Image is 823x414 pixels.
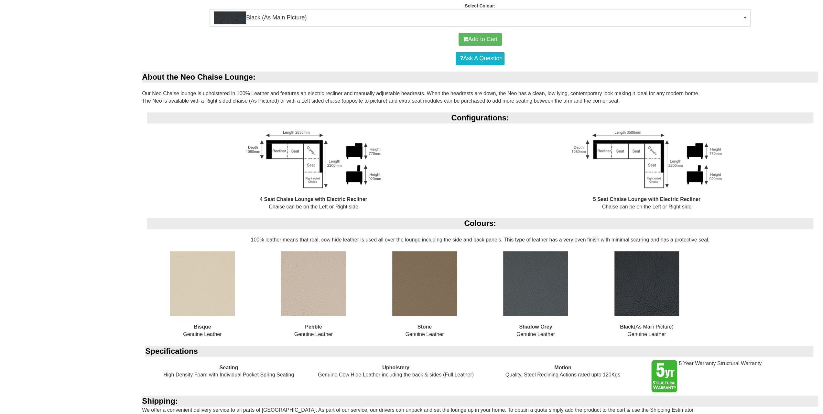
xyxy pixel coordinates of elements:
b: Upholstery [382,365,409,370]
b: Shadow Grey [519,324,552,330]
div: Shipping: [142,396,818,407]
button: Add to Cart [459,33,502,46]
img: 5 Year Structural Warranty [651,360,677,392]
div: Genuine Leather [369,251,480,345]
b: 4 Seat Chaise Lounge with Electric Recliner [260,196,367,202]
span: Black (As Main Picture) [214,11,742,24]
div: About the Neo Chaise Lounge: [142,72,818,83]
a: Ask A Question [456,52,504,65]
div: Configurations: [147,112,813,123]
img: Pebble [281,251,346,316]
div: Genuine Leather [147,251,258,345]
img: Bisque [170,251,235,316]
button: Black (As Main Picture)Black (As Main Picture) [210,9,751,27]
img: Shadow Grey [503,251,568,316]
div: Genuine Leather [258,251,369,345]
b: Pebble [305,324,322,330]
img: Black [614,251,679,316]
img: Black (As Main Picture) [214,11,246,24]
strong: Select Colour: [465,3,495,8]
div: Quality, Steel Reclining Actions rated upto 120Kgs [479,357,646,386]
b: Seating [219,365,238,370]
div: 5 Year Warranty Structural Warranty. [646,357,813,396]
b: Bisque [194,324,211,330]
div: Specifications [145,346,813,357]
div: (As Main Picture) Genuine Leather [591,251,702,345]
b: Stone [417,324,432,330]
div: Chaise can be on the Left or Right side [480,131,813,218]
img: 4 Seat Corner with chaise [246,131,381,188]
b: Motion [554,365,571,370]
div: Colours: [147,218,813,229]
div: High Density Foam with Individual Pocket Spring Seating [145,357,312,386]
b: Black [620,324,634,330]
img: 5 Seat Chaise Lounge [572,131,721,188]
div: Chaise can be on the Left or Right side [147,131,480,218]
b: 5 Seat Chaise Lounge with Electric Recliner [593,196,700,202]
div: Genuine Leather [480,251,591,345]
div: Genuine Cow Hide Leather including the back & sides (Full Leather) [312,357,479,386]
div: 100% leather means that real, cow hide leather is used all over the lounge including the side and... [142,218,818,345]
img: Stone [392,251,457,316]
